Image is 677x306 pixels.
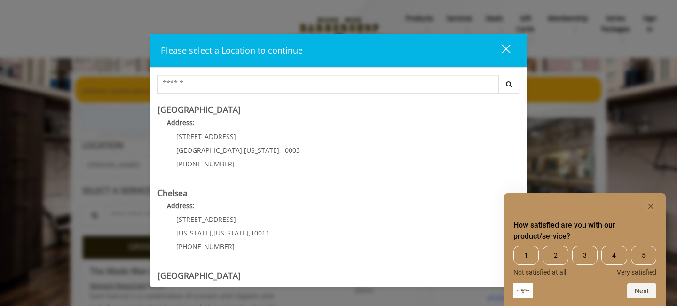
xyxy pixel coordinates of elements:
span: [PHONE_NUMBER] [176,242,235,251]
span: 1 [513,246,539,265]
span: , [279,146,281,155]
span: [STREET_ADDRESS] [176,132,236,141]
div: How satisfied are you with our product/service? Select an option from 1 to 5, with 1 being Not sa... [513,246,656,276]
button: close dialog [484,41,516,60]
span: , [242,146,244,155]
span: Please select a Location to continue [161,45,303,56]
span: , [212,228,213,237]
span: [STREET_ADDRESS] [176,215,236,224]
span: 5 [631,246,656,265]
span: Very satisfied [617,268,656,276]
b: [GEOGRAPHIC_DATA] [157,104,241,115]
i: Search button [504,81,514,87]
b: Address: [167,201,195,210]
div: How satisfied are you with our product/service? Select an option from 1 to 5, with 1 being Not sa... [513,201,656,298]
div: close dialog [491,44,510,58]
span: 4 [601,246,627,265]
span: [US_STATE] [176,228,212,237]
h2: How satisfied are you with our product/service? Select an option from 1 to 5, with 1 being Not sa... [513,220,656,242]
span: , [249,228,251,237]
b: Chelsea [157,187,188,198]
button: Hide survey [645,201,656,212]
b: [GEOGRAPHIC_DATA] [157,270,241,281]
span: Not satisfied at all [513,268,566,276]
span: 10011 [251,228,269,237]
span: [PHONE_NUMBER] [176,159,235,168]
span: [GEOGRAPHIC_DATA] [176,146,242,155]
button: Next question [627,283,656,298]
span: [US_STATE] [213,228,249,237]
span: 10003 [281,146,300,155]
span: 2 [543,246,568,265]
input: Search Center [157,75,499,94]
b: Address: [167,118,195,127]
div: Center Select [157,75,520,98]
span: 3 [572,246,598,265]
span: [US_STATE] [244,146,279,155]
